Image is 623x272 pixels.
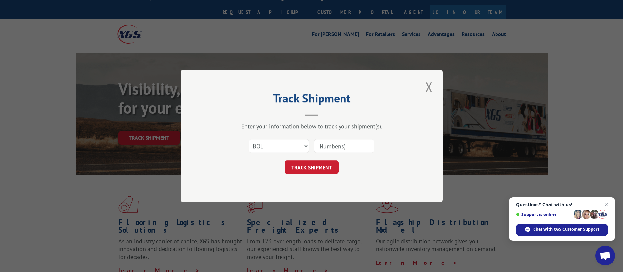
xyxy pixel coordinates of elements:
a: Open chat [595,246,615,265]
span: Questions? Chat with us! [516,202,608,207]
button: Close modal [423,78,435,96]
input: Number(s) [314,139,374,153]
span: Chat with XGS Customer Support [516,224,608,236]
button: TRACK SHIPMENT [285,160,339,174]
div: Enter your information below to track your shipment(s). [213,122,410,130]
span: Chat with XGS Customer Support [533,227,599,232]
span: Support is online [516,212,571,217]
h2: Track Shipment [213,94,410,106]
